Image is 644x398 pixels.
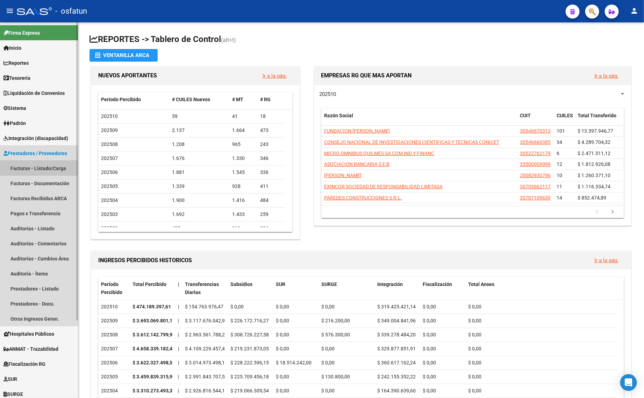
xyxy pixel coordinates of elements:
[321,388,335,393] span: $ 0,00
[3,104,26,112] span: Sistema
[468,360,481,365] span: $ 0,00
[101,331,127,339] div: 202508
[578,139,610,145] span: $ 4.289.704,32
[101,155,118,161] span: 202507
[169,92,230,107] datatable-header-cell: # CUILES Nuevos
[185,318,228,323] span: $ 3.117.676.042,91
[468,374,481,379] span: $ 0,00
[232,112,255,120] div: 41
[520,184,551,189] span: 30703662117
[55,4,87,19] span: - osfatun
[423,360,436,365] span: $ 0,00
[606,208,620,216] a: go to next page
[133,281,166,287] span: Total Percibido
[3,29,40,37] span: Firma Express
[178,360,179,365] span: |
[324,128,390,134] span: FUNDACION [PERSON_NAME]
[232,224,255,232] div: 261
[260,210,282,218] div: 259
[468,332,481,337] span: $ 0,00
[101,281,122,295] span: Período Percibido
[185,360,228,365] span: $ 3.014.973.498,13
[276,388,289,393] span: $ 0,00
[232,126,255,134] div: 1.664
[133,346,175,351] strong: $ 4.658.339.182,43
[324,195,402,201] span: PAREDES CONSTRUCCIONES S.R.L.
[172,210,227,218] div: 1.692
[98,277,130,300] datatable-header-cell: Período Percibido
[101,211,118,217] span: 202503
[133,374,175,379] strong: $ 3.459.839.315,96
[230,304,244,309] span: $ 0,00
[377,281,403,287] span: Integración
[260,182,282,190] div: 411
[232,182,255,190] div: 928
[578,128,613,134] span: $ 13.397.946,77
[377,318,416,323] span: $ 349.004.841,96
[133,318,175,323] strong: $ 3.693.069.801,14
[133,360,175,365] strong: $ 3.622.327.498,52
[3,119,26,127] span: Padrón
[178,304,179,309] span: |
[423,374,436,379] span: $ 0,00
[324,113,353,118] span: Razón Social
[557,173,562,178] span: 10
[324,173,362,178] span: [PERSON_NAME]
[578,161,610,167] span: $ 1.812.926,08
[101,169,118,175] span: 202506
[230,281,252,287] span: Subsidios
[3,74,30,82] span: Tesorería
[230,346,269,351] span: $ 219.231.873,05
[228,277,273,300] datatable-header-cell: Subsidios
[232,168,255,176] div: 1.545
[620,374,637,391] div: Open Intercom Messenger
[468,304,481,309] span: $ 0,00
[185,304,223,309] span: $ 154.763.976,47
[468,318,481,323] span: $ 0,00
[101,97,141,102] span: Período Percibido
[230,318,269,323] span: $ 226.172.716,27
[557,139,562,145] span: 34
[324,184,443,189] span: EXINCOR SOCIEDAD DE RESPONSABILIDAD LIMITADA
[276,360,312,365] span: $ 18.514.242,00
[130,277,175,300] datatable-header-cell: Total Percibido
[133,332,175,337] strong: $ 3.612.142.799,99
[178,332,179,337] span: |
[175,277,182,300] datatable-header-cell: |
[6,7,14,15] mat-icon: menu
[520,151,551,156] span: 30522762179
[578,151,610,156] span: $ 2.471.511,12
[172,140,227,148] div: 1.208
[578,173,610,178] span: $ 1.260.371,10
[185,281,219,295] span: Transferencias Diarias
[90,49,158,62] button: Ventanilla ARCA
[420,277,465,300] datatable-header-cell: Fiscalización
[321,281,337,287] span: SURGE
[276,281,285,287] span: SUR
[520,161,551,167] span: 33500009999
[172,154,227,162] div: 1.676
[324,161,389,167] span: ASOCIACION BANCARIA S E B
[468,388,481,393] span: $ 0,00
[232,140,255,148] div: 965
[101,345,127,353] div: 202507
[557,113,573,118] span: CUILES
[178,281,179,287] span: |
[3,360,45,368] span: Fiscalización RG
[98,72,157,79] span: NUEVOS APORTANTES
[182,277,228,300] datatable-header-cell: Transferencias Diarias
[589,69,624,82] button: Ir a la pág.
[276,346,289,351] span: $ 0,00
[230,374,269,379] span: $ 225.709.456,18
[276,332,289,337] span: $ 0,00
[133,304,171,309] strong: $ 474.189.397,61
[517,108,554,131] datatable-header-cell: CUIT
[468,346,481,351] span: $ 0,00
[321,346,335,351] span: $ 0,00
[319,277,374,300] datatable-header-cell: SURGE
[423,318,436,323] span: $ 0,00
[101,127,118,133] span: 202509
[324,151,434,156] span: MICRO OMNIBUS QUILMES SA COM IND Y FINANC
[575,108,624,131] datatable-header-cell: Total Transferido
[589,254,624,267] button: Ir a la pág.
